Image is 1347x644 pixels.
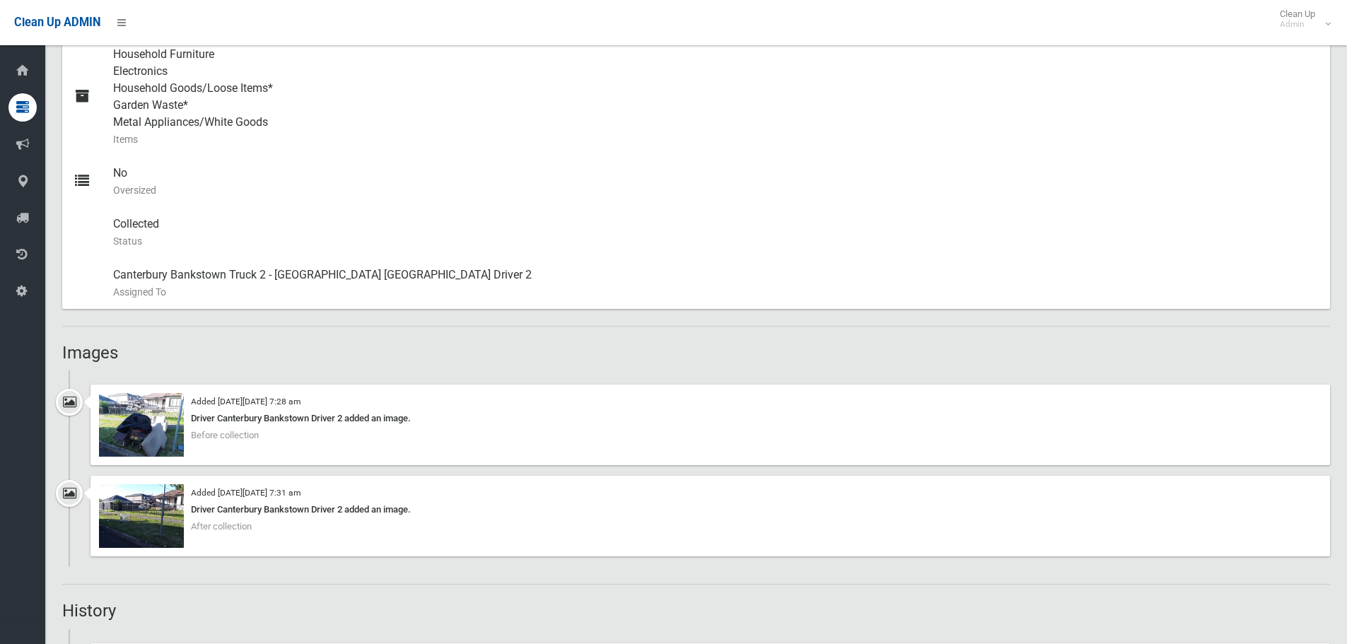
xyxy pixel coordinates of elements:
[113,283,1319,300] small: Assigned To
[191,488,301,498] small: Added [DATE][DATE] 7:31 am
[1280,19,1315,30] small: Admin
[14,16,100,29] span: Clean Up ADMIN
[62,344,1330,362] h2: Images
[113,258,1319,309] div: Canterbury Bankstown Truck 2 - [GEOGRAPHIC_DATA] [GEOGRAPHIC_DATA] Driver 2
[113,156,1319,207] div: No
[191,521,252,532] span: After collection
[191,397,301,406] small: Added [DATE][DATE] 7:28 am
[1273,8,1329,30] span: Clean Up
[113,233,1319,250] small: Status
[113,207,1319,258] div: Collected
[62,602,1330,620] h2: History
[113,131,1319,148] small: Items
[99,393,184,457] img: 2025-09-0107.28.342867172029269419130.jpg
[99,501,1322,518] div: Driver Canterbury Bankstown Driver 2 added an image.
[99,410,1322,427] div: Driver Canterbury Bankstown Driver 2 added an image.
[191,430,259,440] span: Before collection
[113,37,1319,156] div: Household Furniture Electronics Household Goods/Loose Items* Garden Waste* Metal Appliances/White...
[113,182,1319,199] small: Oversized
[99,484,184,548] img: 2025-09-0107.30.598646015806267024845.jpg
